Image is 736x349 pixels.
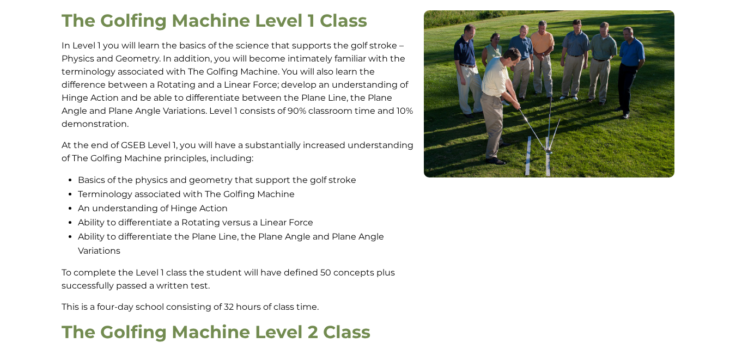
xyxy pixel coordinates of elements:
p: In Level 1 you will learn the basics of the science that supports the golf stroke – Physics and G... [62,39,416,131]
h2: The Golfing Machine Level 1 Class [62,10,416,31]
p: At the end of GSEB Level 1, you will have a substantially increased understanding of The Golfing ... [62,139,416,165]
p: To complete the Level 1 class the student will have defined 50 concepts plus successfully passed ... [62,266,416,292]
li: Ability to differentiate the Plane Line, the Plane Angle and Plane Angle Variations [78,230,416,258]
li: An understanding of Hinge Action [78,201,416,216]
h2: The Golfing Machine Level 2 Class [62,322,416,342]
li: Basics of the physics and geometry that support the golf stroke [78,173,416,187]
li: Ability to differentiate a Rotating versus a Linear Force [78,216,416,230]
li: Terminology associated with The Golfing Machine [78,187,416,201]
p: This is a four-day school consisting of 32 hours of class time. [62,301,416,314]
